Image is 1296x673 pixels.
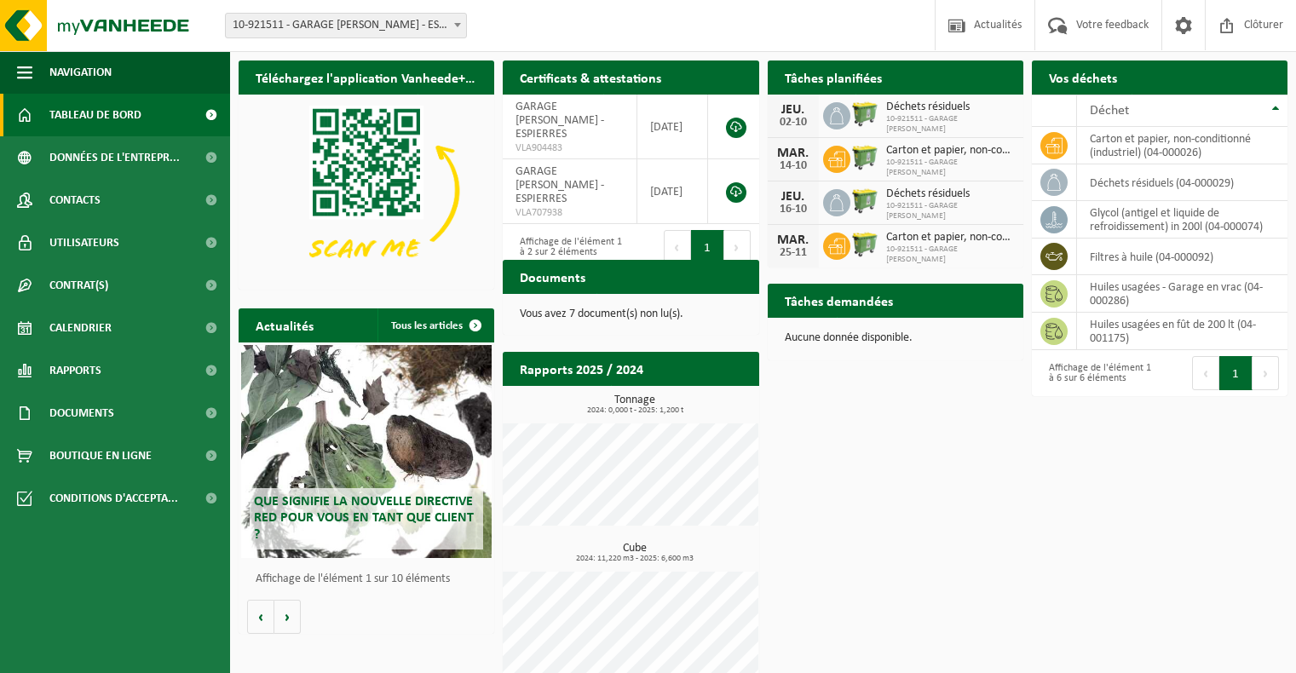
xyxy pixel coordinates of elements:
p: Aucune donnée disponible. [785,332,1006,344]
h3: Cube [511,543,758,563]
h2: Tâches demandées [768,284,910,317]
td: huiles usagées - Garage en vrac (04-000286) [1077,275,1287,313]
h3: Tonnage [511,394,758,415]
button: Volgende [274,600,301,634]
span: 10-921511 - GARAGE [PERSON_NAME] [886,114,1015,135]
button: Previous [664,230,691,264]
span: Contrat(s) [49,264,108,307]
span: 10-921511 - GARAGE LACOUR - ESPIERRES [225,13,467,38]
span: Rapports [49,349,101,392]
h2: Tâches planifiées [768,60,899,94]
div: Affichage de l'élément 1 à 2 sur 2 éléments [511,228,622,266]
p: Affichage de l'élément 1 sur 10 éléments [256,573,486,585]
td: [DATE] [637,95,709,159]
span: Boutique en ligne [49,434,152,477]
span: 2024: 0,000 t - 2025: 1,200 t [511,406,758,415]
a: Tous les articles [377,308,492,342]
td: filtres à huile (04-000092) [1077,239,1287,275]
a: Consulter les rapports [611,385,757,419]
td: huiles usagées en fût de 200 lt (04-001175) [1077,313,1287,350]
span: Que signifie la nouvelle directive RED pour vous en tant que client ? [254,495,474,541]
button: 1 [691,230,724,264]
h2: Vos déchets [1032,60,1134,94]
span: Utilisateurs [49,221,119,264]
button: Vorige [247,600,274,634]
img: Download de VHEPlus App [239,95,494,286]
img: WB-0660-HPE-GN-50 [850,187,879,216]
button: Next [724,230,751,264]
span: 10-921511 - GARAGE [PERSON_NAME] [886,158,1015,178]
div: 02-10 [776,117,810,129]
div: 14-10 [776,160,810,172]
span: Calendrier [49,307,112,349]
span: Déchet [1090,104,1129,118]
button: Next [1253,356,1279,390]
img: WB-0660-HPE-GN-50 [850,230,879,259]
div: 25-11 [776,247,810,259]
div: MAR. [776,233,810,247]
span: Navigation [49,51,112,94]
img: WB-0660-HPE-GN-50 [850,100,879,129]
h2: Téléchargez l'application Vanheede+ maintenant! [239,60,494,94]
td: déchets résiduels (04-000029) [1077,164,1287,201]
span: Contacts [49,179,101,221]
h2: Documents [503,260,602,293]
img: WB-0660-HPE-GN-50 [850,143,879,172]
td: carton et papier, non-conditionné (industriel) (04-000026) [1077,127,1287,164]
div: JEU. [776,190,810,204]
span: VLA904483 [516,141,623,155]
span: Déchets résiduels [886,101,1015,114]
a: Que signifie la nouvelle directive RED pour vous en tant que client ? [241,345,492,558]
span: Tableau de bord [49,94,141,136]
span: 10-921511 - GARAGE LACOUR - ESPIERRES [226,14,466,37]
button: Previous [1192,356,1219,390]
h2: Actualités [239,308,331,342]
span: GARAGE [PERSON_NAME] - ESPIERRES [516,101,604,141]
div: JEU. [776,103,810,117]
iframe: chat widget [9,636,285,673]
h2: Rapports 2025 / 2024 [503,352,660,385]
h2: Certificats & attestations [503,60,678,94]
p: Vous avez 7 document(s) non lu(s). [520,308,741,320]
span: 2024: 11,220 m3 - 2025: 6,600 m3 [511,555,758,563]
span: Carton et papier, non-conditionné (industriel) [886,231,1015,244]
span: VLA707938 [516,206,623,220]
span: GARAGE [PERSON_NAME] - ESPIERRES [516,165,604,205]
span: Conditions d'accepta... [49,477,178,520]
div: 16-10 [776,204,810,216]
span: Carton et papier, non-conditionné (industriel) [886,144,1015,158]
button: 1 [1219,356,1253,390]
td: glycol (antigel et liquide de refroidissement) in 200l (04-000074) [1077,201,1287,239]
span: Déchets résiduels [886,187,1015,201]
span: Données de l'entrepr... [49,136,180,179]
span: 10-921511 - GARAGE [PERSON_NAME] [886,244,1015,265]
div: MAR. [776,147,810,160]
span: Documents [49,392,114,434]
span: 10-921511 - GARAGE [PERSON_NAME] [886,201,1015,221]
td: [DATE] [637,159,709,224]
div: Affichage de l'élément 1 à 6 sur 6 éléments [1040,354,1151,392]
